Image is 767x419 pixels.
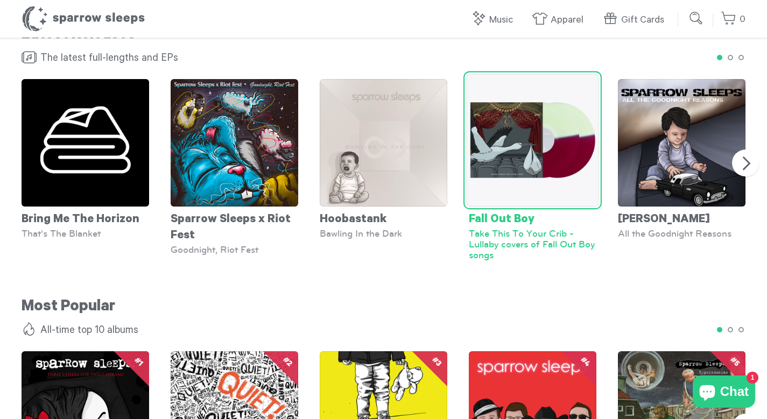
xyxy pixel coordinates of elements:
[171,207,298,244] div: Sparrow Sleeps x Riot Fest
[22,228,149,239] div: That's The Blanket
[724,323,735,334] button: 2 of 3
[22,5,145,32] h1: Sparrow Sleeps
[22,298,745,318] h2: Most Popular
[469,228,596,260] div: Take This To Your Crib - Lullaby covers of Fall Out Boy songs
[320,207,447,228] div: Hoobastank
[320,79,447,207] img: Hoobastank_-_Bawling_In_The_Dark_-_Cover_3000x3000_c6cbc220-6762-4f53-8157-d43f2a1c9256_grande.jpg
[618,228,745,239] div: All the Goodnight Reasons
[689,375,758,410] inbox-online-store-chat: Shopify online store chat
[171,79,298,255] a: Sparrow Sleeps x Riot Fest Goodnight, Riot Fest
[713,323,724,334] button: 1 of 3
[735,323,745,334] button: 3 of 3
[466,74,599,207] img: SS_FUTST_SSEXCLUSIVE_6d2c3e95-2d39-4810-a4f6-2e3a860c2b91_grande.png
[22,323,745,339] h4: All-time top 10 albums
[171,79,298,207] img: RiotFestCover2025_f0c3ff46-2987-413d-b2a7-3322b85762af_grande.jpg
[22,79,149,207] img: BringMeTheHorizon-That_sTheBlanket-Cover_grande.png
[22,207,149,228] div: Bring Me The Horizon
[721,8,745,31] a: 0
[171,244,298,255] div: Goodnight, Riot Fest
[532,9,589,32] a: Apparel
[713,51,724,62] button: 1 of 3
[724,51,735,62] button: 2 of 3
[618,79,745,239] a: [PERSON_NAME] All the Goodnight Reasons
[735,51,745,62] button: 3 of 3
[22,79,149,239] a: Bring Me The Horizon That's The Blanket
[686,8,707,29] input: Submit
[320,228,447,239] div: Bawling In the Dark
[320,79,447,239] a: Hoobastank Bawling In the Dark
[22,51,745,67] h4: The latest full-lengths and EPs
[618,79,745,207] img: Nickelback-AllTheGoodnightReasons-Cover_1_grande.png
[732,150,759,176] button: Next
[602,9,670,32] a: Gift Cards
[469,207,596,228] div: Fall Out Boy
[469,79,596,260] a: Fall Out Boy Take This To Your Crib - Lullaby covers of Fall Out Boy songs
[618,207,745,228] div: [PERSON_NAME]
[470,9,518,32] a: Music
